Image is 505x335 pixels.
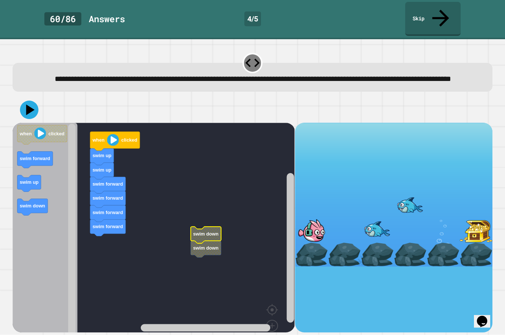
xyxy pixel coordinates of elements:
text: swim down [193,231,218,237]
iframe: chat widget [474,305,498,328]
div: 60 / 86 [44,12,81,26]
div: Answer s [89,12,125,26]
text: swim down [193,245,218,251]
text: swim up [20,179,38,185]
div: 4 / 5 [244,11,261,26]
div: Blockly Workspace [13,123,295,332]
text: when [92,137,105,143]
a: Skip [405,2,461,36]
text: swim up [92,167,111,173]
text: swim forward [92,196,123,201]
text: clicked [121,137,137,143]
text: clicked [48,131,64,136]
text: swim up [92,153,111,158]
text: swim forward [92,210,123,215]
text: swim forward [92,181,123,187]
text: swim forward [20,156,50,161]
text: when [19,131,32,136]
text: swim down [20,203,45,209]
text: swim forward [92,224,123,229]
